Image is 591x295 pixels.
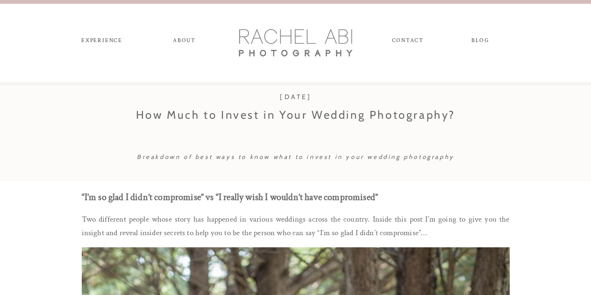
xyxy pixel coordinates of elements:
p: [DATE] [253,91,340,103]
a: CONTACT [392,37,423,48]
p: Two different people whose story has happened in various weddings across the country. Inside this... [82,213,510,240]
font: Breakdown of best ways to know what to invest in your wedding photography [137,153,455,160]
a: ABOUT [171,37,198,48]
a: blog [463,37,498,48]
strong: “I’m so glad I didn’t compromise” vs “I really wish I wouldn’t have compromised” [82,191,378,203]
h2: How Much to Invest in Your Wedding Photography? [133,105,459,165]
a: experience [78,37,127,48]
